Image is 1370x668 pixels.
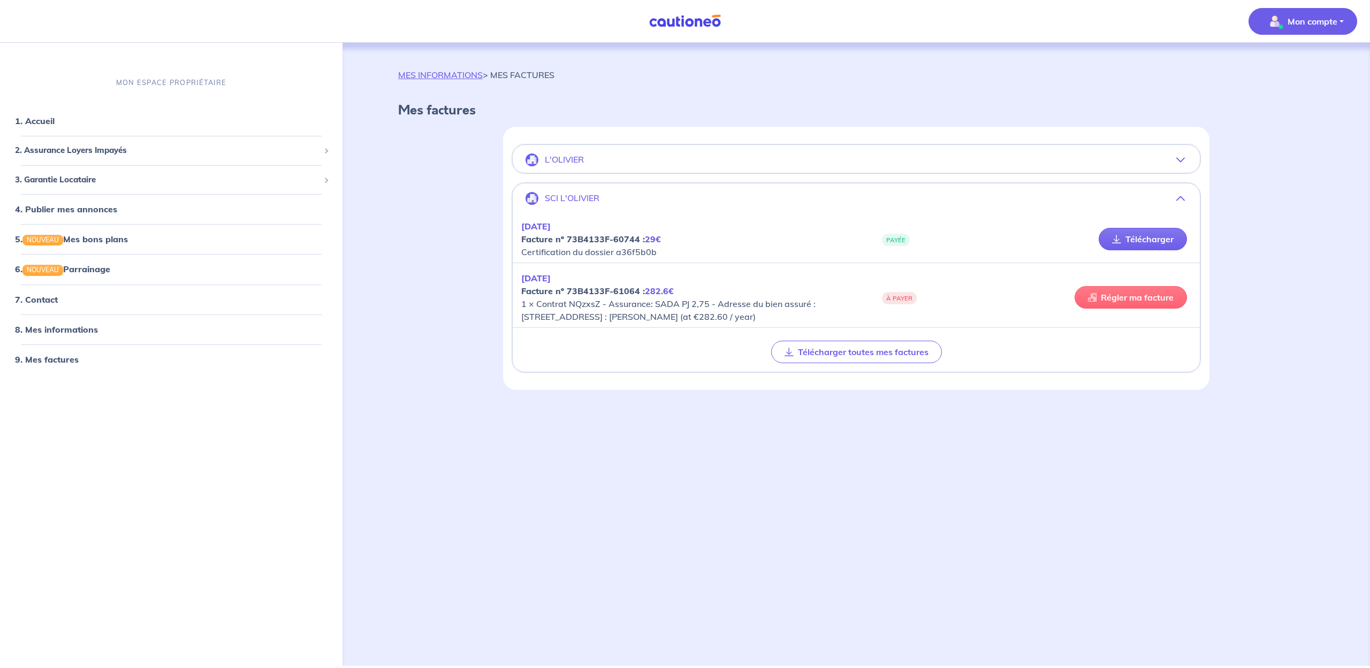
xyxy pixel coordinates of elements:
em: 29€ [645,234,661,244]
a: 1. Accueil [15,116,55,126]
a: 9. Mes factures [15,354,79,364]
p: L'OLIVIER [545,155,584,165]
p: SCI L'OLIVIER [545,193,599,203]
em: [DATE] [521,221,551,232]
img: illu_company.svg [526,153,538,166]
button: illu_account_valid_menu.svgMon compte [1249,8,1357,35]
h4: Mes factures [398,103,1314,118]
div: 6.NOUVEAUParrainage [4,258,338,280]
a: 8. Mes informations [15,324,98,334]
p: MON ESPACE PROPRIÉTAIRE [116,78,226,88]
p: Certification du dossier a36f5b0b [521,220,856,258]
a: Régler ma facture [1075,286,1187,309]
div: 9. Mes factures [4,348,338,370]
button: Télécharger toutes mes factures [771,341,942,363]
img: illu_company.svg [526,192,538,205]
a: Télécharger [1099,228,1187,250]
p: 1 × Contrat NQzxsZ - Assurance: SADA PJ 2,75 - Adresse du bien assuré : [STREET_ADDRESS] : [PERSO... [521,272,856,323]
a: 6.NOUVEAUParrainage [15,264,110,274]
p: > MES FACTURES [398,68,554,81]
em: 282.6€ [645,286,674,296]
em: [DATE] [521,273,551,283]
div: 4. Publier mes annonces [4,198,338,220]
a: 7. Contact [15,294,58,304]
a: MES INFORMATIONS [398,70,483,80]
strong: Facture nº 73B4133F-61064 : [521,286,674,296]
img: illu_account_valid_menu.svg [1266,13,1283,30]
div: 8. Mes informations [4,318,338,340]
div: 1. Accueil [4,110,338,132]
div: 5.NOUVEAUMes bons plans [4,228,338,250]
span: PAYÉE [882,234,910,246]
span: 3. Garantie Locataire [15,174,319,186]
img: Cautioneo [645,14,725,28]
a: 4. Publier mes annonces [15,204,117,214]
div: 2. Assurance Loyers Impayés [4,140,338,161]
span: 2. Assurance Loyers Impayés [15,144,319,157]
p: Mon compte [1288,15,1337,28]
button: L'OLIVIER [513,147,1200,173]
button: SCI L'OLIVIER [513,186,1200,211]
span: À PAYER [882,292,917,304]
div: 3. Garantie Locataire [4,170,338,190]
strong: Facture nº 73B4133F-60744 : [521,234,661,244]
div: 7. Contact [4,288,338,310]
a: 5.NOUVEAUMes bons plans [15,234,128,244]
